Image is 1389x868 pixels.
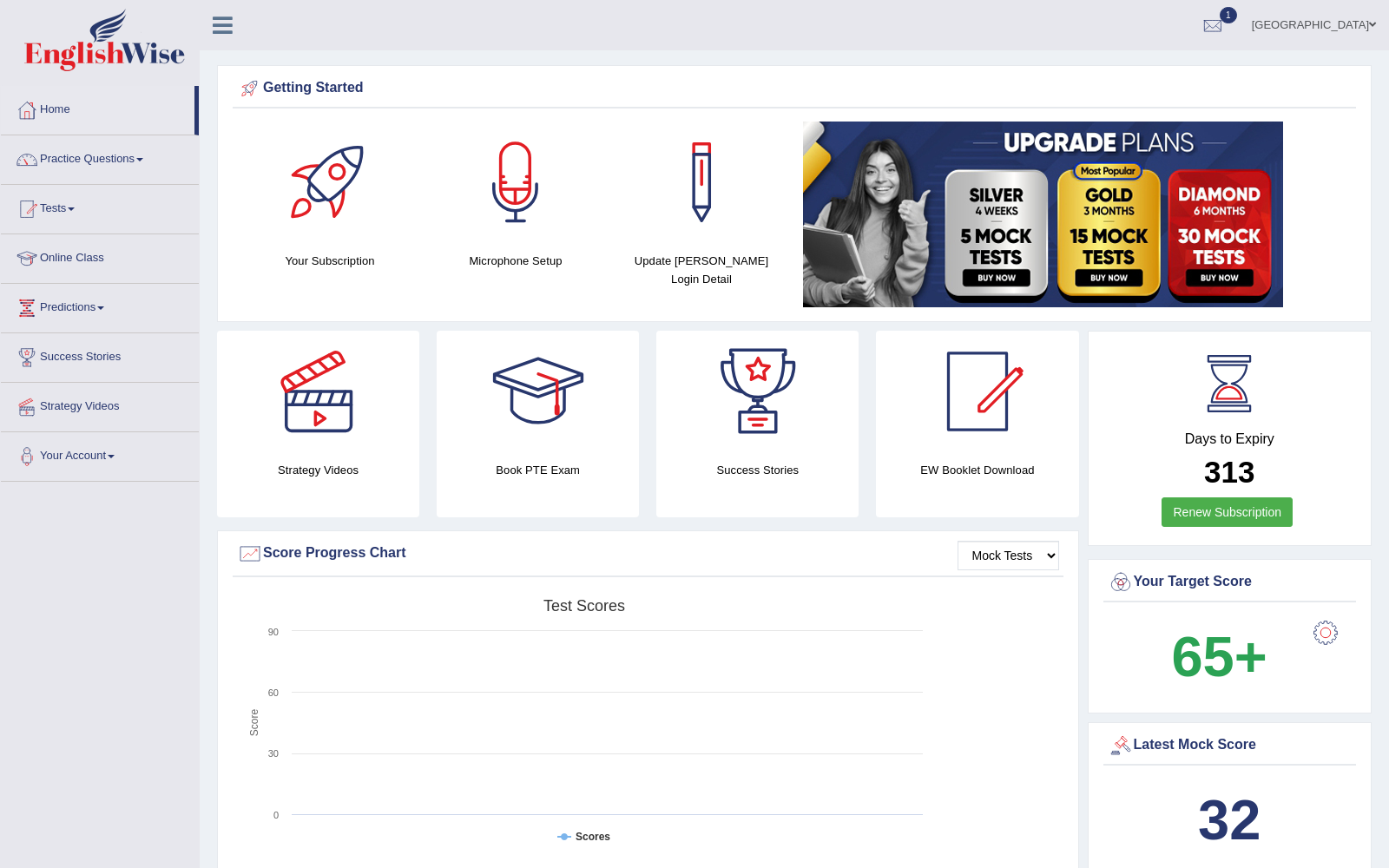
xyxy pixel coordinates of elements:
a: Tests [1,185,199,228]
h4: Your Subscription [246,252,414,270]
h4: Success Stories [656,461,859,479]
div: Latest Mock Score [1108,733,1353,759]
b: 32 [1198,788,1261,852]
div: Your Target Score [1108,569,1353,595]
text: 0 [273,810,279,820]
img: small5.jpg [803,122,1283,307]
text: 60 [268,687,279,698]
a: Strategy Videos [1,383,199,426]
a: Home [1,86,194,129]
div: Getting Started [237,76,1352,102]
a: Your Account [1,432,199,476]
tspan: Scores [576,831,610,843]
h4: Update [PERSON_NAME] Login Detail [617,252,786,288]
b: 65+ [1171,625,1267,688]
div: Score Progress Chart [237,541,1059,567]
h4: Days to Expiry [1108,431,1353,447]
a: Predictions [1,284,199,327]
a: Practice Questions [1,135,199,179]
a: Online Class [1,234,199,278]
h4: Microphone Setup [431,252,600,270]
h4: Strategy Videos [217,461,419,479]
tspan: Score [248,709,260,737]
a: Renew Subscription [1162,497,1293,527]
a: Success Stories [1,333,199,377]
tspan: Test scores [543,597,625,615]
text: 30 [268,748,279,759]
b: 313 [1204,455,1254,489]
h4: EW Booklet Download [876,461,1078,479]
h4: Book PTE Exam [437,461,639,479]
span: 1 [1220,7,1237,23]
text: 90 [268,627,279,637]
